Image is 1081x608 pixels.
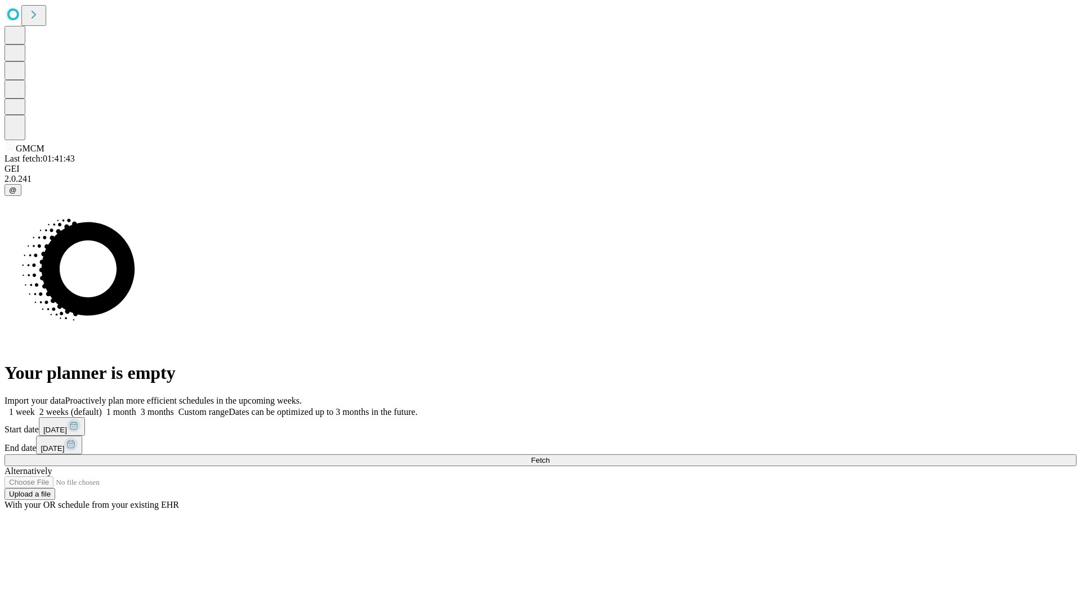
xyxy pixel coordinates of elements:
[65,396,302,405] span: Proactively plan more efficient schedules in the upcoming weeks.
[5,500,179,509] span: With your OR schedule from your existing EHR
[5,174,1076,184] div: 2.0.241
[5,454,1076,466] button: Fetch
[5,363,1076,383] h1: Your planner is empty
[5,436,1076,454] div: End date
[9,186,17,194] span: @
[5,488,55,500] button: Upload a file
[229,407,417,417] span: Dates can be optimized up to 3 months in the future.
[5,396,65,405] span: Import your data
[39,407,102,417] span: 2 weeks (default)
[178,407,229,417] span: Custom range
[16,144,44,153] span: GMCM
[531,456,550,464] span: Fetch
[9,407,35,417] span: 1 week
[5,466,52,476] span: Alternatively
[5,164,1076,174] div: GEI
[43,426,67,434] span: [DATE]
[106,407,136,417] span: 1 month
[141,407,174,417] span: 3 months
[5,154,75,163] span: Last fetch: 01:41:43
[5,417,1076,436] div: Start date
[36,436,82,454] button: [DATE]
[39,417,85,436] button: [DATE]
[5,184,21,196] button: @
[41,444,64,453] span: [DATE]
